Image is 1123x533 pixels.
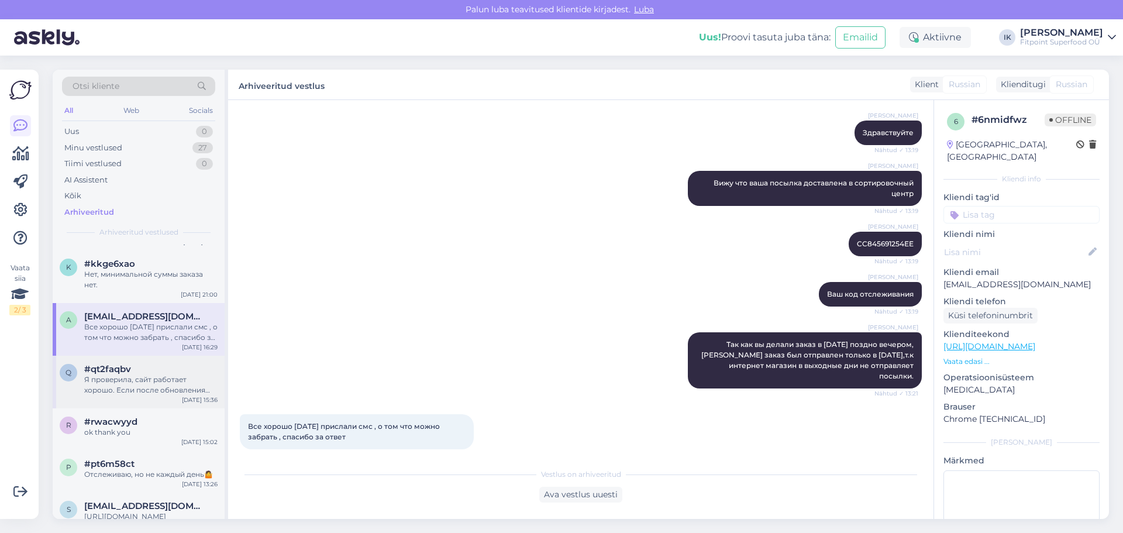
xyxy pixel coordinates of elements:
[84,459,135,469] span: #pt6m58ct
[868,323,918,332] span: [PERSON_NAME]
[67,505,71,514] span: s
[248,422,442,441] span: Все хорошо [DATE] прислали смс , о том что можно забрать , спасибо за ответ
[943,206,1100,223] input: Lisa tag
[868,161,918,170] span: [PERSON_NAME]
[64,190,81,202] div: Kõik
[84,269,218,290] div: Нет, минимальной суммы заказа нет.
[539,487,622,503] div: Ava vestlus uuesti
[9,305,30,315] div: 2 / 3
[943,384,1100,396] p: [MEDICAL_DATA]
[1020,28,1116,47] a: [PERSON_NAME]Fitpoint Superfood OÜ
[9,263,30,315] div: Vaata siia
[972,113,1045,127] div: # 6nmidfwz
[99,227,178,238] span: Arhiveeritud vestlused
[943,372,1100,384] p: Operatsioonisüsteem
[541,469,621,480] span: Vestlus on arhiveeritud
[9,79,32,101] img: Askly Logo
[64,142,122,154] div: Minu vestlused
[66,368,71,377] span: q
[943,455,1100,467] p: Märkmed
[943,356,1100,367] p: Vaata edasi ...
[868,222,918,231] span: [PERSON_NAME]
[66,463,71,472] span: p
[874,389,918,398] span: Nähtud ✓ 13:21
[910,78,939,91] div: Klient
[874,257,918,266] span: Nähtud ✓ 13:19
[943,266,1100,278] p: Kliendi email
[84,374,218,396] div: Я проверила, сайт работает хорошо. Если после обновления эта ошибка останется, пожалуйста, сообщи...
[943,228,1100,240] p: Kliendi nimi
[181,438,218,446] div: [DATE] 15:02
[192,142,213,154] div: 27
[954,117,958,126] span: 6
[66,421,71,429] span: r
[84,417,137,427] span: #rwacwyyd
[868,111,918,120] span: [PERSON_NAME]
[857,239,914,248] span: CC845691254EE
[84,259,135,269] span: #kkge6xao
[1020,37,1103,47] div: Fitpoint Superfood OÜ
[84,322,218,343] div: Все хорошо [DATE] прислали смс , о том что можно забрать , спасибо за ответ
[701,340,915,380] span: Так как вы делали заказ в [DATE] поздно вечером,[PERSON_NAME] заказ был отправлен только в [DATE]...
[121,103,142,118] div: Web
[182,480,218,489] div: [DATE] 13:26
[243,450,287,459] span: 16:29
[943,437,1100,448] div: [PERSON_NAME]
[868,273,918,281] span: [PERSON_NAME]
[64,126,79,137] div: Uus
[182,343,218,352] div: [DATE] 16:29
[84,311,206,322] span: artempereverzev333@gmail.com
[949,78,980,91] span: Russian
[73,80,119,92] span: Otsi kliente
[943,191,1100,204] p: Kliendi tag'id
[196,126,213,137] div: 0
[64,207,114,218] div: Arhiveeritud
[699,32,721,43] b: Uus!
[66,315,71,324] span: a
[943,174,1100,184] div: Kliendi info
[874,307,918,316] span: Nähtud ✓ 13:19
[699,30,831,44] div: Proovi tasuta juba täna:
[827,290,914,298] span: Ваш код отслеживания
[947,139,1076,163] div: [GEOGRAPHIC_DATA], [GEOGRAPHIC_DATA]
[943,341,1035,352] a: [URL][DOMAIN_NAME]
[84,469,218,480] div: Отслеживаю, но не каждый день🤷
[863,128,914,137] span: Здравствуйте
[943,278,1100,291] p: [EMAIL_ADDRESS][DOMAIN_NAME]
[1020,28,1103,37] div: [PERSON_NAME]
[62,103,75,118] div: All
[1045,114,1096,126] span: Offline
[874,146,918,154] span: Nähtud ✓ 13:19
[999,29,1015,46] div: IK
[714,178,915,198] span: Вижу что ваша посылка доставлена в сортировочный центр
[943,308,1038,324] div: Küsi telefoninumbrit
[943,328,1100,341] p: Klienditeekond
[84,427,218,438] div: ok thank you
[84,501,206,511] span: sviljonok@gmail.com
[943,413,1100,425] p: Chrome [TECHNICAL_ID]
[631,4,657,15] span: Luba
[64,174,108,186] div: AI Assistent
[66,263,71,271] span: k
[196,158,213,170] div: 0
[239,77,325,92] label: Arhiveeritud vestlus
[835,26,886,49] button: Emailid
[84,511,218,522] div: [URL][DOMAIN_NAME]
[943,401,1100,413] p: Brauser
[181,290,218,299] div: [DATE] 21:00
[1056,78,1087,91] span: Russian
[874,207,918,215] span: Nähtud ✓ 13:19
[64,158,122,170] div: Tiimi vestlused
[996,78,1046,91] div: Klienditugi
[187,103,215,118] div: Socials
[84,364,131,374] span: #qt2faqbv
[944,246,1086,259] input: Lisa nimi
[900,27,971,48] div: Aktiivne
[182,396,218,404] div: [DATE] 15:36
[943,295,1100,308] p: Kliendi telefon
